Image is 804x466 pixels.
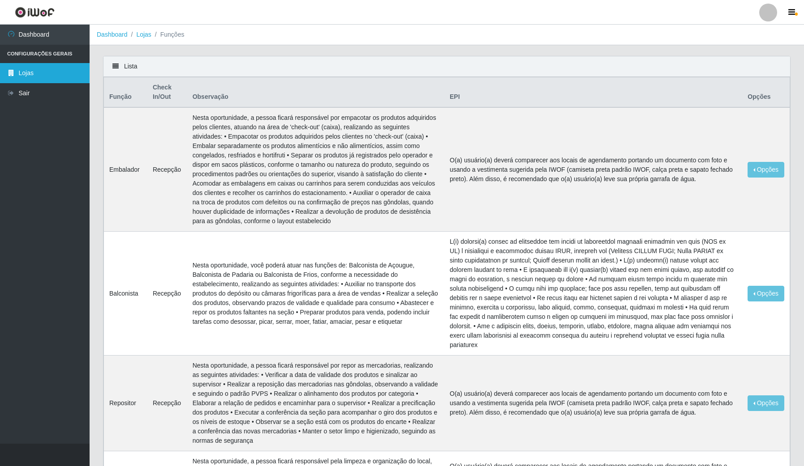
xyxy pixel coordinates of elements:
[187,107,444,232] td: Nesta oportunidade, a pessoa ficará responsável por empacotar os produtos adquiridos pelos client...
[187,232,444,356] td: Nesta oportunidade, você poderá atuar nas funções de: Balconista de Açougue, Balconista de Padari...
[104,232,147,356] td: Balconista
[15,7,55,18] img: CoreUI Logo
[147,356,187,451] td: Recepção
[104,107,147,232] td: Embalador
[444,232,742,356] td: L(i) dolorsi(a) consec ad elitseddoe tem incidi ut laboreetdol magnaali enimadmin ven quis (NOS e...
[444,107,742,232] td: O(a) usuário(a) deverá comparecer aos locais de agendamento portando um documento com foto e usan...
[742,77,790,108] th: Opções
[147,107,187,232] td: Recepção
[748,162,784,178] button: Opções
[147,77,187,108] th: Check In/Out
[748,395,784,411] button: Opções
[103,56,790,77] div: Lista
[187,77,444,108] th: Observação
[151,30,185,39] li: Funções
[104,356,147,451] td: Repositor
[104,77,147,108] th: Função
[97,31,128,38] a: Dashboard
[90,25,804,45] nav: breadcrumb
[187,356,444,451] td: Nesta oportunidade, a pessoa ficará responsável por repor as mercadorias, realizando as seguintes...
[444,77,742,108] th: EPI
[748,286,784,301] button: Opções
[136,31,151,38] a: Lojas
[444,356,742,451] td: O(a) usuário(a) deverá comparecer aos locais de agendamento portando um documento com foto e usan...
[147,232,187,356] td: Recepção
